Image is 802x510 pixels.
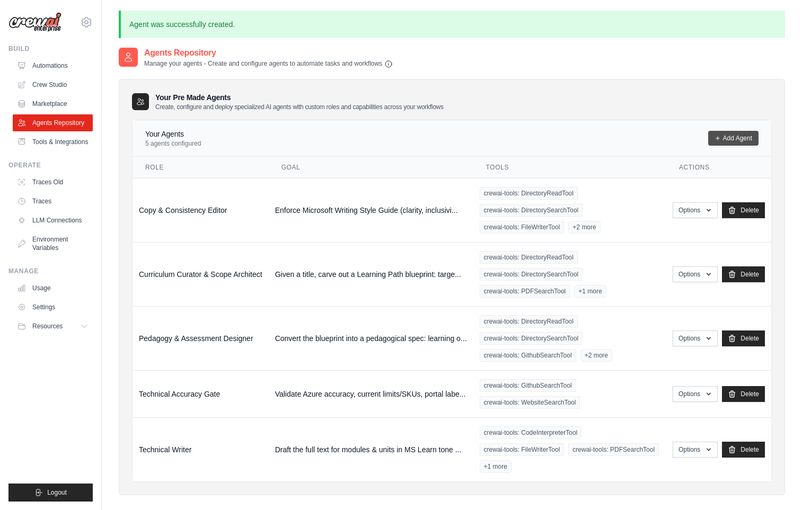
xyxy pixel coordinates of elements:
[473,157,666,178] th: Tools
[722,266,765,282] a: Delete
[13,76,93,93] a: Crew Studio
[13,280,93,297] a: Usage
[155,103,444,111] p: Create, configure and deploy specialized AI agents with custom roles and capabilities across your...
[8,12,61,32] img: Logo
[708,131,759,146] a: Add Agent
[580,349,612,362] span: +2 more
[269,242,473,306] td: Given a title, carve out a Learning Path blueprint: targe...
[574,285,606,298] span: +1 more
[8,267,93,275] div: Manage
[133,157,269,178] th: Role
[32,322,63,330] span: Resources
[145,139,201,148] p: 5 agents configured
[13,318,93,335] button: Resources
[133,242,269,306] td: Curriculum Curator & Scope Architect
[480,268,583,281] span: crewai-tools: DirectorySearchTool
[480,443,565,456] span: crewai-tools: FileWriterTool
[666,157,771,178] th: Actions
[480,379,576,392] span: crewai-tools: GithubSearchTool
[480,315,578,328] span: crewai-tools: DirectoryReadTool
[133,306,269,370] td: Pedagogy & Assessment Designer
[480,187,578,200] span: crewai-tools: DirectoryReadTool
[673,202,718,218] button: Options
[13,231,93,256] a: Environment Variables
[722,202,765,218] a: Delete
[133,178,269,242] td: Copy & Consistency Editor
[8,161,93,169] div: Operate
[13,212,93,229] a: LLM Connections
[269,157,473,178] th: Goal
[480,396,580,409] span: crewai-tools: WebsiteSearchTool
[13,193,93,210] a: Traces
[8,44,93,53] div: Build
[13,114,93,131] a: Agents Repository
[13,133,93,150] a: Tools & Integrations
[145,129,201,139] h4: Your Agents
[568,443,659,456] span: crewai-tools: PDFSearchTool
[722,386,765,402] a: Delete
[568,221,600,234] span: +2 more
[480,332,583,345] span: crewai-tools: DirectorySearchTool
[269,306,473,370] td: Convert the blueprint into a pedagogical spec: learning o...
[269,370,473,417] td: Validate Azure accuracy, current limits/SKUs, portal labe...
[119,11,785,38] p: Agent was successfully created.
[673,386,718,402] button: Options
[269,417,473,481] td: Draft the full text for modules & units in MS Learn tone ...
[480,221,565,234] span: crewai-tools: FileWriterTool
[144,59,393,68] p: Manage your agents - Create and configure agents to automate tasks and workflows
[480,460,512,473] span: +1 more
[144,47,393,59] h2: Agents Repository
[480,285,570,298] span: crewai-tools: PDFSearchTool
[47,488,67,497] span: Logout
[722,330,765,346] a: Delete
[133,417,269,481] td: Technical Writer
[480,349,576,362] span: crewai-tools: GithubSearchTool
[673,330,718,346] button: Options
[13,174,93,191] a: Traces Old
[269,178,473,242] td: Enforce Microsoft Writing Style Guide (clarity, inclusivi...
[155,92,444,111] h3: Your Pre Made Agents
[13,57,93,74] a: Automations
[133,370,269,417] td: Technical Accuracy Gate
[8,484,93,502] button: Logout
[480,251,578,264] span: crewai-tools: DirectoryReadTool
[673,442,718,458] button: Options
[480,204,583,217] span: crewai-tools: DirectorySearchTool
[722,442,765,458] a: Delete
[13,299,93,316] a: Settings
[13,95,93,112] a: Marketplace
[480,426,582,439] span: crewai-tools: CodeInterpreterTool
[673,266,718,282] button: Options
